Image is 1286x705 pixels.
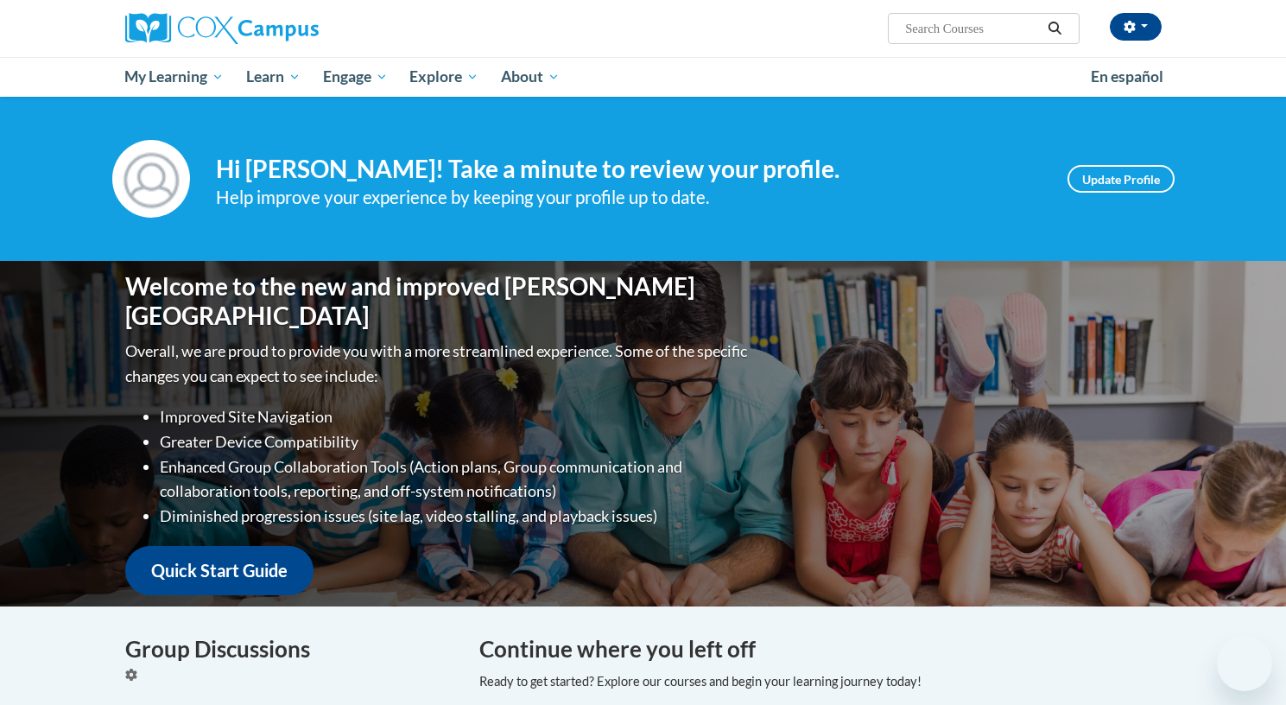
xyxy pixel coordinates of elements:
div: Main menu [99,57,1188,97]
a: My Learning [114,57,236,97]
iframe: Button to launch messaging window [1217,636,1272,691]
h4: Group Discussions [125,632,453,666]
span: Learn [246,67,301,87]
button: Account Settings [1110,13,1162,41]
h4: Continue where you left off [479,632,1162,666]
button: Search [1042,18,1067,39]
a: En español [1080,59,1175,95]
span: En español [1091,67,1163,86]
input: Search Courses [903,18,1042,39]
li: Improved Site Navigation [160,404,751,429]
a: Quick Start Guide [125,546,314,595]
div: Help improve your experience by keeping your profile up to date. [216,183,1042,212]
a: Engage [312,57,399,97]
img: Cox Campus [125,13,319,44]
h1: Welcome to the new and improved [PERSON_NAME][GEOGRAPHIC_DATA] [125,272,751,330]
a: Explore [398,57,490,97]
h4: Hi [PERSON_NAME]! Take a minute to review your profile. [216,155,1042,184]
span: My Learning [124,67,224,87]
li: Diminished progression issues (site lag, video stalling, and playback issues) [160,504,751,529]
a: Learn [235,57,312,97]
li: Enhanced Group Collaboration Tools (Action plans, Group communication and collaboration tools, re... [160,454,751,505]
span: Explore [409,67,478,87]
span: About [501,67,560,87]
span: Engage [323,67,388,87]
a: Update Profile [1067,165,1175,193]
img: Profile Image [112,140,190,218]
a: About [490,57,571,97]
a: Cox Campus [125,13,453,44]
li: Greater Device Compatibility [160,429,751,454]
p: Overall, we are proud to provide you with a more streamlined experience. Some of the specific cha... [125,339,751,389]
